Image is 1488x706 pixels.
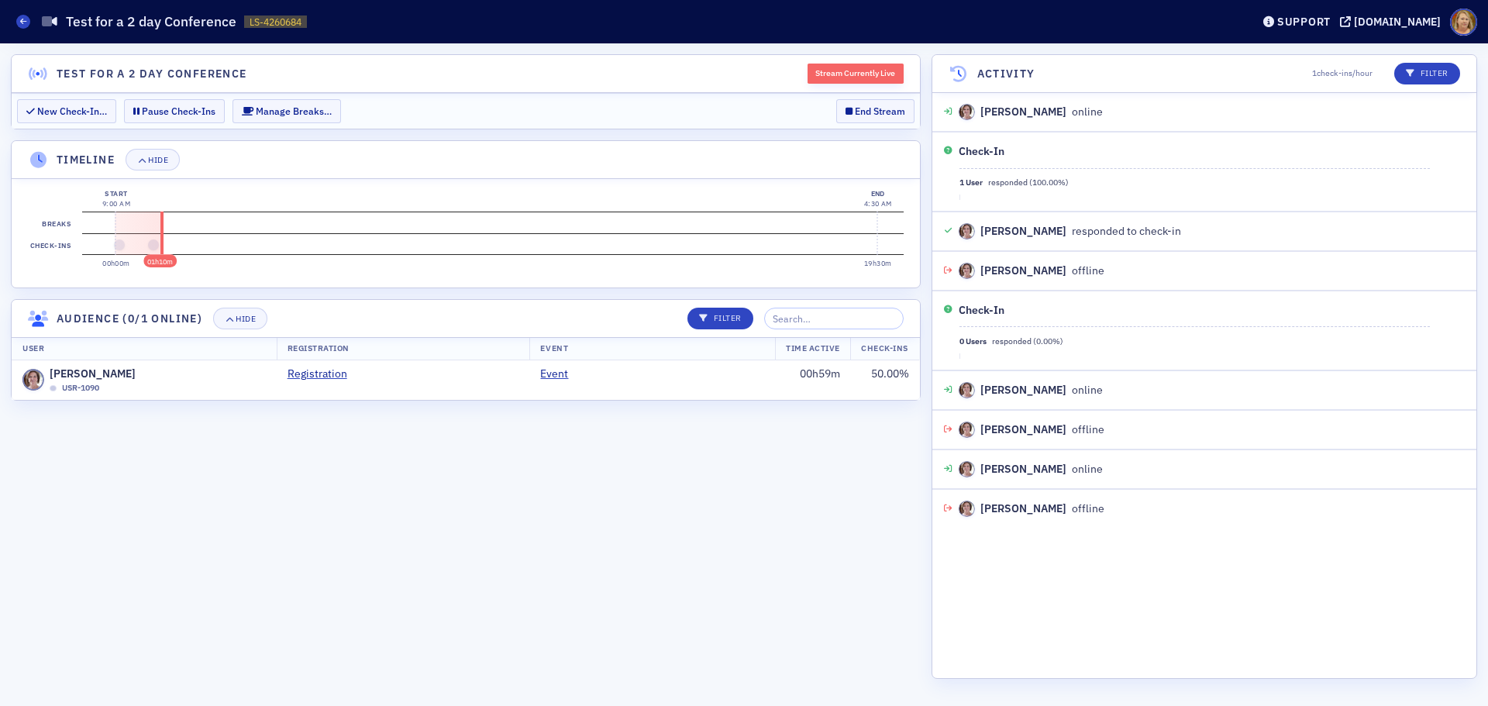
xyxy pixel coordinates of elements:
div: Start [102,188,130,199]
div: [PERSON_NAME] [980,104,1066,120]
div: [PERSON_NAME] [980,422,1066,438]
div: Check-In [959,143,1004,160]
button: Manage Breaks… [232,99,341,123]
time: 19h30m [864,259,892,267]
th: User [12,337,277,360]
div: [PERSON_NAME] [980,461,1066,477]
div: [PERSON_NAME] [980,263,1066,279]
div: Offline [50,385,57,392]
button: New Check-In… [17,99,116,123]
div: [DOMAIN_NAME] [1354,15,1441,29]
div: [PERSON_NAME] [980,501,1066,517]
button: Filter [687,308,753,329]
span: USR-1090 [62,382,99,394]
div: Check-In [959,302,1004,319]
td: 50.00 % [851,360,920,400]
label: Breaks [40,212,74,234]
div: offline [959,501,1104,517]
button: Hide [126,149,180,170]
th: Registration [277,337,530,360]
div: Hide [148,156,168,164]
div: online [959,104,1103,120]
a: Registration [288,366,359,382]
button: Filter [1394,63,1460,84]
th: Check-Ins [850,337,919,360]
input: Search… [764,308,904,329]
div: [PERSON_NAME] [980,382,1066,398]
span: LS-4260684 [250,15,301,29]
div: Support [1277,15,1331,29]
span: Profile [1450,9,1477,36]
div: online [959,461,1103,477]
time: 01h10m [147,257,173,266]
div: Stream Currently Live [808,64,904,84]
div: online [959,382,1103,398]
td: 00h59m [775,360,851,400]
span: 0 Users [959,336,987,348]
div: [PERSON_NAME] [980,223,1066,239]
div: offline [959,422,1104,438]
a: Event [540,366,580,382]
h4: Activity [977,66,1035,82]
h4: Timeline [57,152,115,168]
span: responded ( 0.00 %) [992,336,1063,348]
div: Hide [236,315,256,323]
span: [PERSON_NAME] [50,366,136,382]
time: 4:30 AM [864,199,892,208]
time: 00h00m [102,259,130,267]
span: 1 User [959,177,983,189]
div: End [864,188,892,199]
time: 9:00 AM [102,199,130,208]
button: Hide [213,308,267,329]
span: responded ( 100.00 %) [988,177,1069,189]
th: Event [529,337,775,360]
button: End Stream [836,99,914,123]
p: Filter [1406,67,1448,80]
p: Filter [699,312,742,325]
div: responded to check-in [959,223,1181,239]
button: Pause Check-Ins [124,99,225,123]
h4: Audience (0/1 online) [57,311,202,327]
th: Time Active [775,337,851,360]
label: Check-ins [27,234,74,256]
button: [DOMAIN_NAME] [1340,16,1446,27]
div: offline [959,263,1104,279]
h1: Test for a 2 day Conference [66,12,236,31]
span: 1 check-ins/hour [1312,67,1373,80]
h4: Test for a 2 day Conference [57,66,247,82]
